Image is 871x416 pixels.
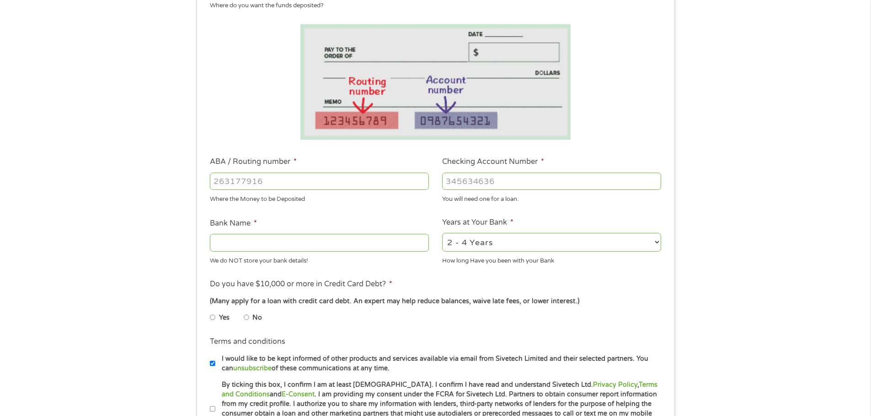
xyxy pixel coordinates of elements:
[252,313,262,323] label: No
[442,173,661,190] input: 345634636
[210,337,285,347] label: Terms and conditions
[222,381,657,398] a: Terms and Conditions
[233,364,272,372] a: unsubscribe
[210,1,654,11] div: Where do you want the funds deposited?
[210,253,429,265] div: We do NOT store your bank details!
[282,390,315,398] a: E-Consent
[210,279,392,289] label: Do you have $10,000 or more in Credit Card Debt?
[442,157,544,167] label: Checking Account Number
[210,219,257,228] label: Bank Name
[210,173,429,190] input: 263177916
[442,218,513,227] label: Years at Your Bank
[442,192,661,204] div: You will need one for a loan.
[210,192,429,204] div: Where the Money to be Deposited
[210,157,297,167] label: ABA / Routing number
[442,253,661,265] div: How long Have you been with your Bank
[593,381,637,389] a: Privacy Policy
[215,354,664,374] label: I would like to be kept informed of other products and services available via email from Sivetech...
[219,313,230,323] label: Yes
[300,24,571,140] img: Routing number location
[210,296,661,306] div: (Many apply for a loan with credit card debt. An expert may help reduce balances, waive late fees...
